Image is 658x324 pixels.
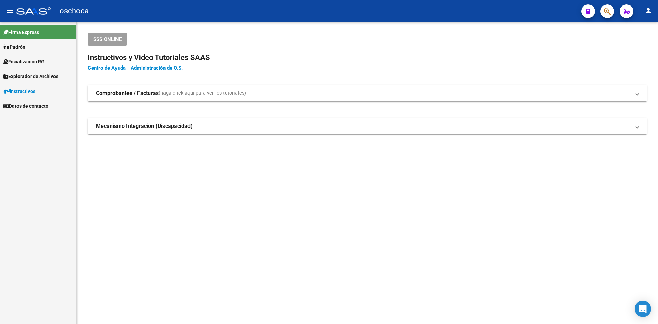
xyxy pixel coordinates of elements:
span: - oschoca [54,3,89,19]
div: Open Intercom Messenger [635,301,651,317]
mat-expansion-panel-header: Comprobantes / Facturas(haga click aquí para ver los tutoriales) [88,85,647,101]
strong: Comprobantes / Facturas [96,89,159,97]
mat-icon: person [644,7,653,15]
span: SSS ONLINE [93,36,122,43]
span: (haga click aquí para ver los tutoriales) [159,89,246,97]
strong: Mecanismo Integración (Discapacidad) [96,122,193,130]
span: Explorador de Archivos [3,73,58,80]
h2: Instructivos y Video Tutoriales SAAS [88,51,647,64]
span: Fiscalización RG [3,58,45,65]
span: Firma Express [3,28,39,36]
span: Instructivos [3,87,35,95]
button: SSS ONLINE [88,33,127,46]
mat-expansion-panel-header: Mecanismo Integración (Discapacidad) [88,118,647,134]
span: Datos de contacto [3,102,48,110]
span: Padrón [3,43,25,51]
a: Centro de Ayuda - Administración de O.S. [88,65,183,71]
mat-icon: menu [5,7,14,15]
